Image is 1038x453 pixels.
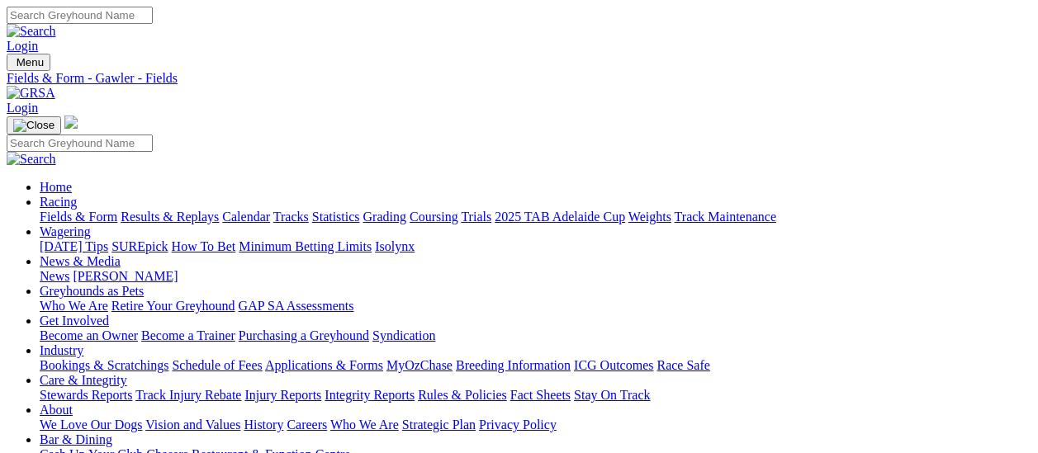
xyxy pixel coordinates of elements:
[135,388,241,402] a: Track Injury Rebate
[461,210,491,224] a: Trials
[265,358,383,372] a: Applications & Forms
[402,418,476,432] a: Strategic Plan
[172,239,236,253] a: How To Bet
[239,299,354,313] a: GAP SA Assessments
[64,116,78,129] img: logo-grsa-white.png
[73,269,178,283] a: [PERSON_NAME]
[40,224,91,238] a: Wagering
[40,239,108,253] a: [DATE] Tips
[574,358,653,372] a: ICG Outcomes
[239,239,372,253] a: Minimum Betting Limits
[40,210,1031,224] div: Racing
[495,210,625,224] a: 2025 TAB Adelaide Cup
[121,210,219,224] a: Results & Replays
[656,358,709,372] a: Race Safe
[7,39,38,53] a: Login
[574,388,650,402] a: Stay On Track
[7,101,38,115] a: Login
[40,328,138,342] a: Become an Owner
[7,24,56,39] img: Search
[40,284,144,298] a: Greyhounds as Pets
[40,239,1031,254] div: Wagering
[325,388,415,402] a: Integrity Reports
[40,210,117,224] a: Fields & Form
[7,54,50,71] button: Toggle navigation
[222,210,270,224] a: Calendar
[40,418,142,432] a: We Love Our Dogs
[40,299,1031,314] div: Greyhounds as Pets
[40,343,83,357] a: Industry
[172,358,262,372] a: Schedule of Fees
[7,134,153,152] input: Search
[40,432,112,446] a: Bar & Dining
[40,299,108,313] a: Who We Are
[40,358,1031,373] div: Industry
[244,418,283,432] a: History
[40,373,127,387] a: Care & Integrity
[312,210,360,224] a: Statistics
[363,210,406,224] a: Grading
[40,180,72,194] a: Home
[479,418,557,432] a: Privacy Policy
[40,269,1031,284] div: News & Media
[40,358,168,372] a: Bookings & Scratchings
[410,210,458,224] a: Coursing
[40,269,69,283] a: News
[40,388,132,402] a: Stewards Reports
[111,299,235,313] a: Retire Your Greyhound
[510,388,571,402] a: Fact Sheets
[418,388,507,402] a: Rules & Policies
[141,328,235,342] a: Become a Trainer
[145,418,240,432] a: Vision and Values
[40,403,73,417] a: About
[330,418,399,432] a: Who We Are
[244,388,321,402] a: Injury Reports
[40,418,1031,432] div: About
[456,358,571,372] a: Breeding Information
[7,7,153,24] input: Search
[628,210,671,224] a: Weights
[7,71,1031,86] a: Fields & Form - Gawler - Fields
[7,152,56,167] img: Search
[287,418,327,432] a: Careers
[386,358,453,372] a: MyOzChase
[372,328,435,342] a: Syndication
[675,210,776,224] a: Track Maintenance
[17,56,44,68] span: Menu
[40,314,109,328] a: Get Involved
[273,210,309,224] a: Tracks
[375,239,415,253] a: Isolynx
[40,328,1031,343] div: Get Involved
[7,116,61,134] button: Toggle navigation
[13,119,55,132] img: Close
[40,388,1031,403] div: Care & Integrity
[239,328,369,342] a: Purchasing a Greyhound
[7,86,55,101] img: GRSA
[40,195,77,209] a: Racing
[40,254,121,268] a: News & Media
[111,239,168,253] a: SUREpick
